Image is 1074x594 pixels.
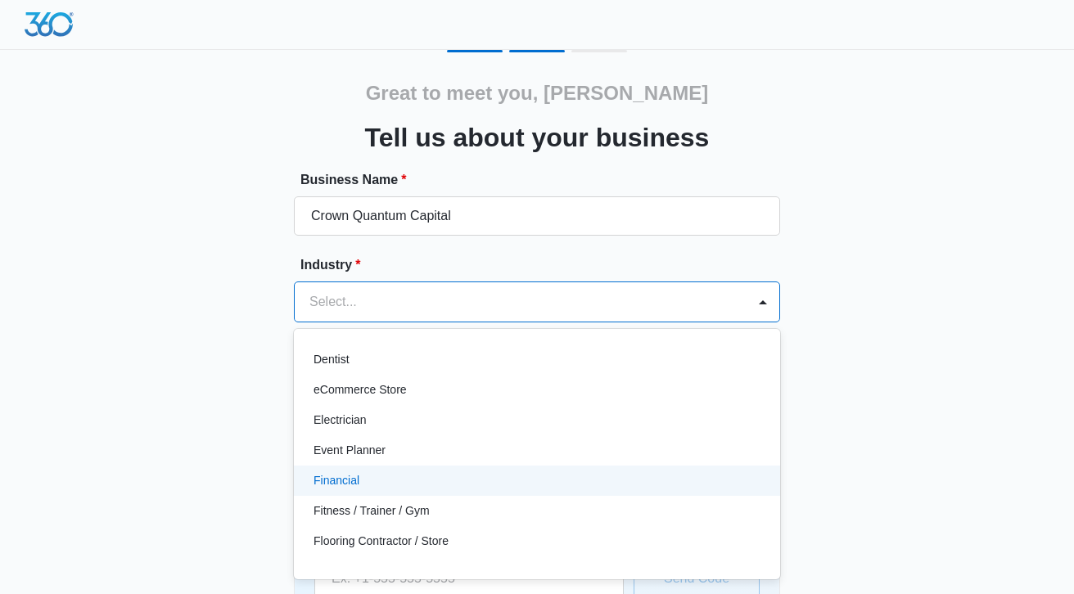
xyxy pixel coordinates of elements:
p: Franchise [314,563,363,580]
p: Event Planner [314,442,386,459]
h3: Tell us about your business [365,118,710,157]
p: Financial [314,472,359,489]
p: Flooring Contractor / Store [314,533,449,550]
p: Dentist [314,351,350,368]
p: eCommerce Store [314,381,407,398]
p: Fitness / Trainer / Gym [314,502,430,520]
label: Industry [300,255,787,275]
p: Electrician [314,412,367,429]
input: e.g. Jane's Plumbing [294,196,780,236]
label: Business Name [300,170,787,190]
h2: Great to meet you, [PERSON_NAME] [366,79,709,108]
